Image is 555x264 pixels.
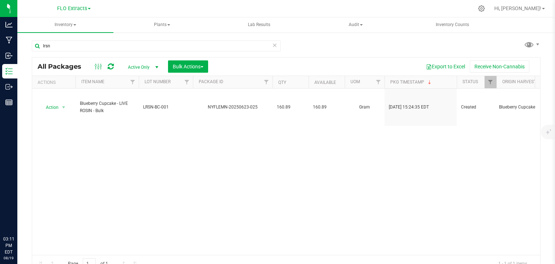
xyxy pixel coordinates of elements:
a: Pkg Timestamp [390,80,433,85]
button: Receive Non-Cannabis [470,60,529,73]
span: Created [461,104,492,111]
inline-svg: Inbound [5,52,13,59]
a: Inventory [17,17,113,33]
a: Item Name [81,79,104,84]
div: Actions [38,80,73,85]
span: FLO Extracts [57,5,87,12]
a: Lab Results [211,17,307,33]
a: Filter [485,76,496,88]
span: Lab Results [238,22,280,28]
a: Plants [114,17,210,33]
span: All Packages [38,63,89,71]
a: Status [462,79,478,84]
span: 160.89 [277,104,304,111]
span: select [59,102,68,112]
a: Lot Number [145,79,171,84]
span: [DATE] 15:24:35 EDT [389,104,429,111]
inline-svg: Outbound [5,83,13,90]
a: Inventory Counts [404,17,500,33]
span: Hi, [PERSON_NAME]! [494,5,541,11]
a: Audit [307,17,404,33]
iframe: Resource center unread badge [21,205,30,214]
a: Filter [127,76,139,88]
span: LRSN-BC-001 [143,104,189,111]
a: Available [314,80,336,85]
span: Plants [115,18,210,32]
a: Filter [181,76,193,88]
span: Audit [308,18,403,32]
a: Origin Harvests [502,79,539,84]
p: 03:11 PM EDT [3,236,14,255]
a: UOM [350,79,360,84]
span: 160.89 [313,104,340,111]
span: Blueberry Cupcake - LIVE ROSIN - Bulk [80,100,134,114]
a: Package ID [199,79,223,84]
span: Gram [349,104,380,111]
inline-svg: Inventory [5,68,13,75]
a: Filter [261,76,272,88]
iframe: Resource center [7,206,29,228]
p: 08/19 [3,255,14,261]
span: Bulk Actions [173,64,203,69]
input: Search Package ID, Item Name, SKU, Lot or Part Number... [32,41,281,51]
inline-svg: Manufacturing [5,37,13,44]
a: Qty [278,80,286,85]
inline-svg: Analytics [5,21,13,28]
inline-svg: Reports [5,99,13,106]
a: Filter [373,76,384,88]
span: Action [39,102,59,112]
button: Bulk Actions [168,60,208,73]
div: Manage settings [477,5,486,12]
span: Clear [272,41,277,50]
span: Inventory Counts [426,22,479,28]
div: NYFLEMN-20250623-025 [192,104,274,111]
button: Export to Excel [421,60,470,73]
